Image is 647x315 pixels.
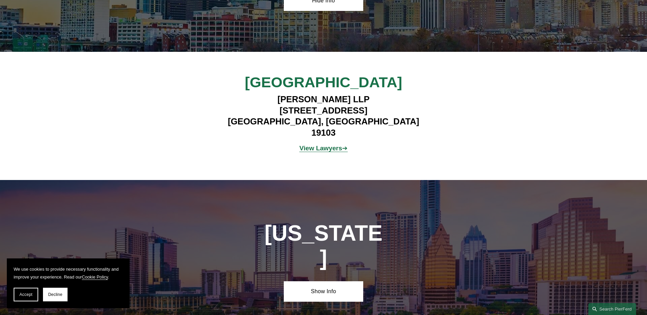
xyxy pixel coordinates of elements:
[299,145,348,152] a: View Lawyers➔
[224,94,423,138] h4: [PERSON_NAME] LLP [STREET_ADDRESS] [GEOGRAPHIC_DATA], [GEOGRAPHIC_DATA] 19103
[43,288,68,301] button: Decline
[299,145,348,152] span: ➔
[299,145,342,152] strong: View Lawyers
[588,303,636,315] a: Search this site
[14,265,123,281] p: We use cookies to provide necessary functionality and improve your experience. Read our .
[7,258,130,308] section: Cookie banner
[14,288,38,301] button: Accept
[19,292,32,297] span: Accept
[264,221,383,271] h1: [US_STATE]
[284,281,363,302] a: Show Info
[245,74,402,90] span: [GEOGRAPHIC_DATA]
[48,292,62,297] span: Decline
[82,274,108,280] a: Cookie Policy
